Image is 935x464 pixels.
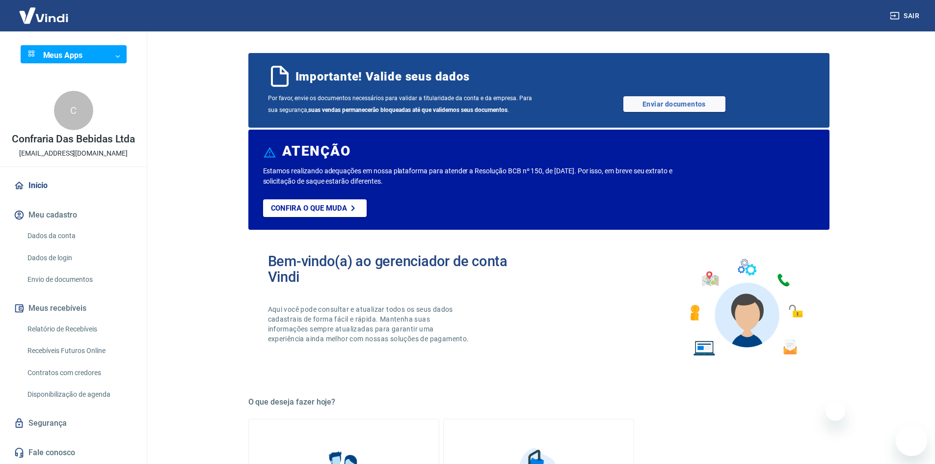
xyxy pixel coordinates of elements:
[282,146,350,156] h6: ATENÇÃO
[681,253,810,362] img: Imagem de um avatar masculino com diversos icones exemplificando as funcionalidades do gerenciado...
[12,442,135,464] a: Fale conosco
[12,134,135,144] p: Confraria Das Bebidas Ltda
[12,175,135,196] a: Início
[24,363,135,383] a: Contratos com credores
[24,384,135,405] a: Disponibilização de agenda
[12,0,76,30] img: Vindi
[268,92,539,116] span: Por favor, envie os documentos necessários para validar a titularidade da conta e da empresa. Par...
[24,270,135,290] a: Envio de documentos
[12,412,135,434] a: Segurança
[24,226,135,246] a: Dados da conta
[54,91,93,130] div: C
[263,199,367,217] a: Confira o que muda
[12,298,135,319] button: Meus recebíveis
[263,166,704,187] p: Estamos realizando adequações em nossa plataforma para atender a Resolução BCB nº 150, de [DATE]....
[623,96,725,112] a: Enviar documentos
[888,7,923,25] button: Sair
[271,204,347,213] p: Confira o que muda
[248,397,829,407] h5: O que deseja fazer hoje?
[295,69,470,84] span: Importante! Valide seus dados
[308,107,508,113] b: suas vendas permanecerão bloqueadas até que validemos seus documentos
[19,148,128,159] p: [EMAIL_ADDRESS][DOMAIN_NAME]
[268,304,471,344] p: Aqui você pode consultar e atualizar todos os seus dados cadastrais de forma fácil e rápida. Mant...
[24,341,135,361] a: Recebíveis Futuros Online
[24,319,135,339] a: Relatório de Recebíveis
[826,401,845,421] iframe: Fechar mensagem
[24,248,135,268] a: Dados de login
[12,204,135,226] button: Meu cadastro
[268,253,539,285] h2: Bem-vindo(a) ao gerenciador de conta Vindi
[896,425,927,456] iframe: Botão para abrir a janela de mensagens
